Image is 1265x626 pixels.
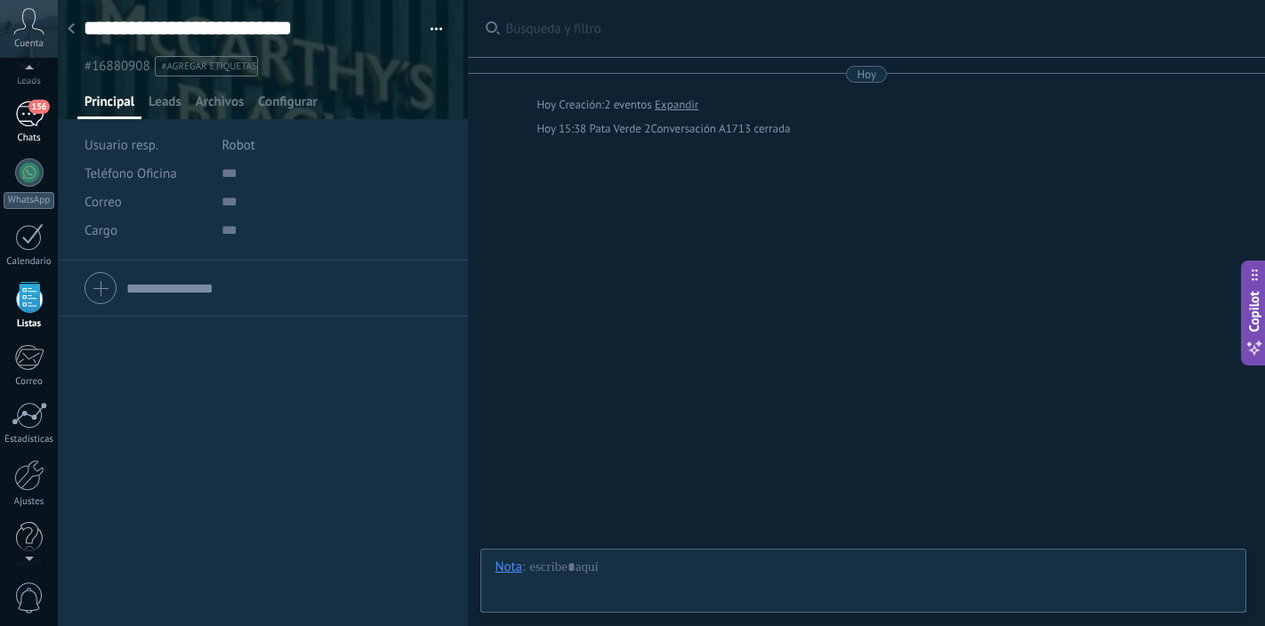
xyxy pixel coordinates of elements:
span: Leads [149,93,181,119]
span: Cargo [85,224,117,237]
div: Creación: [536,96,698,114]
a: Expandir [655,96,698,114]
div: Hoy [536,96,559,114]
span: Usuario resp. [85,137,158,154]
span: #agregar etiquetas [162,60,257,73]
span: Pata Verde 2 [589,121,650,136]
div: Estadísticas [4,434,55,445]
button: Correo [85,188,122,216]
div: Hoy [857,66,876,83]
span: Configurar [258,93,317,119]
span: 2 eventos [604,96,651,114]
span: Correo [85,194,122,211]
div: Hoy 15:38 [536,120,589,138]
span: : [522,558,525,576]
div: WhatsApp [4,192,54,209]
span: Principal [85,93,134,119]
span: Archivos [196,93,244,119]
div: Usuario resp. [85,131,208,159]
span: Copilot [1245,292,1263,333]
span: #16880908 [85,58,150,75]
div: Ajustes [4,496,55,508]
div: Cargo [85,216,208,245]
div: Calendario [4,256,55,268]
span: 156 [28,100,49,114]
div: Chats [4,132,55,144]
button: Teléfono Oficina [85,159,177,188]
span: Teléfono Oficina [85,165,177,182]
span: Robot [222,137,254,154]
div: Conversación A1713 cerrada [650,120,790,138]
span: Cuenta [14,38,44,50]
div: Listas [4,318,55,330]
span: Búsqueda y filtro [505,20,1247,37]
div: Correo [4,376,55,388]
